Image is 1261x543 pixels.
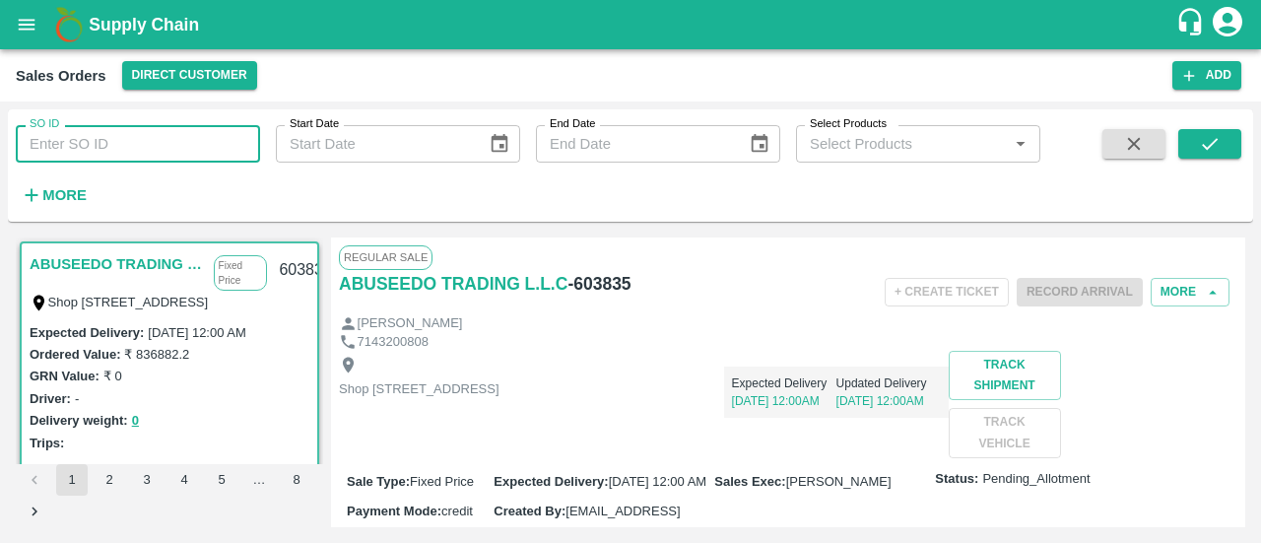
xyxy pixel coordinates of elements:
label: ₹ 0 [103,369,122,383]
p: 7143200808 [358,333,429,352]
label: Expected Delivery : [494,474,608,489]
div: … [243,471,275,490]
button: open drawer [4,2,49,47]
label: Expected Delivery : [30,325,144,340]
button: page 1 [56,464,88,496]
input: Enter SO ID [16,125,260,163]
div: customer-support [1175,7,1210,42]
button: Go to page 4 [168,464,200,496]
p: [PERSON_NAME] [358,314,463,333]
label: - [75,391,79,406]
label: SO ID [30,116,59,132]
label: Status: [935,470,978,489]
button: 0 [132,410,139,433]
input: Start Date [276,125,473,163]
button: Go to page 3 [131,464,163,496]
p: Fixed Price [214,255,268,291]
label: Created By : [494,504,565,518]
h6: - 603835 [567,270,630,298]
label: Ordered Value: [30,347,120,362]
span: Fixed Price [410,474,474,489]
button: Open [1008,131,1033,157]
button: Go to page 2 [94,464,125,496]
div: Sales Orders [16,63,106,89]
label: Start Date [290,116,339,132]
img: logo [49,5,89,44]
div: account of current user [1210,4,1245,45]
a: ABUSEEDO TRADING L.L.C [30,251,204,277]
p: Expected Delivery [732,374,836,392]
nav: pagination navigation [16,464,323,527]
label: Trips: [30,436,64,450]
button: Select DC [122,61,257,90]
label: Sale Type : [347,474,410,489]
a: ABUSEEDO TRADING L.L.C [339,270,567,298]
label: Select Products [810,116,887,132]
span: [DATE] 12:00 AM [609,474,706,489]
p: Updated Delivery [836,374,941,392]
span: credit [441,504,473,518]
button: Add [1172,61,1241,90]
span: [PERSON_NAME] [786,474,892,489]
label: Shop [STREET_ADDRESS] [48,295,209,309]
span: Pending_Allotment [982,470,1090,489]
label: End Date [550,116,595,132]
a: Supply Chain [89,11,1175,38]
label: Sales Exec : [714,474,785,489]
button: Go to page 5 [206,464,237,496]
input: Select Products [802,131,1002,157]
label: ₹ 836882.2 [124,347,189,362]
button: Go to next page [19,496,50,527]
strong: More [42,187,87,203]
p: [DATE] 12:00AM [732,392,836,410]
p: Shop [STREET_ADDRESS] [339,380,499,399]
button: More [16,178,92,212]
label: GRN Value: [30,369,100,383]
button: Choose date [481,125,518,163]
button: More [1151,278,1229,306]
div: 603835 [267,247,343,294]
span: [EMAIL_ADDRESS][DOMAIN_NAME] [494,504,680,540]
label: Delivery weight: [30,413,128,428]
button: Track Shipment [949,351,1061,400]
b: Supply Chain [89,15,199,34]
label: Driver: [30,391,71,406]
label: [DATE] 12:00 AM [148,325,245,340]
input: End Date [536,125,733,163]
p: [DATE] 12:00AM [836,392,941,410]
button: Choose date [741,125,778,163]
span: Please dispatch the trip before ending [1017,283,1143,299]
span: Regular Sale [339,245,432,269]
label: Payment Mode : [347,504,441,518]
button: Go to page 8 [281,464,312,496]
